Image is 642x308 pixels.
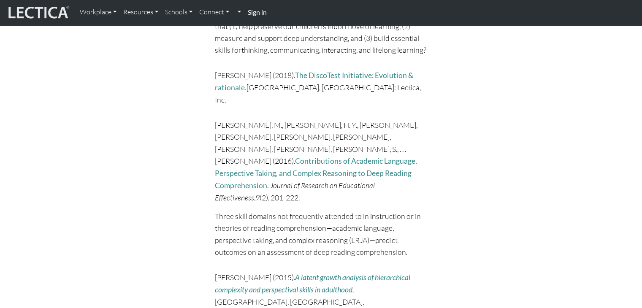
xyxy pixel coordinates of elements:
img: lecticalive [6,5,70,21]
a: Workplace [76,3,120,21]
a: Resources [120,3,162,21]
i: ? [423,45,426,54]
a: Sign in [244,3,270,22]
i: 9 [255,193,260,202]
a: Connect [196,3,233,21]
i: Journal of Research on Educational Effectiveness [215,181,375,202]
strong: Sign in [248,8,267,16]
p: [PERSON_NAME], M., [PERSON_NAME], H. Y., [PERSON_NAME], [PERSON_NAME], [PERSON_NAME], [PERSON_NAM... [215,119,428,203]
p: [PERSON_NAME] (2018). [GEOGRAPHIC_DATA], [GEOGRAPHIC_DATA]: Lectica, Inc. [215,69,428,105]
a: A latent growth analysis of hierarchical complexity and perspectival skills in adulthood. [215,273,410,294]
a: The DiscoTest Initiative: Evolution & rationale. [215,71,413,92]
a: Contributions of Academic Language, Perspective Taking, and Complex Reasoning to Deep Reading Com... [215,157,417,190]
a: Schools [162,3,196,21]
p: Three skill domains not frequently attended to in instruction or in theories of reading comprehen... [215,210,428,258]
